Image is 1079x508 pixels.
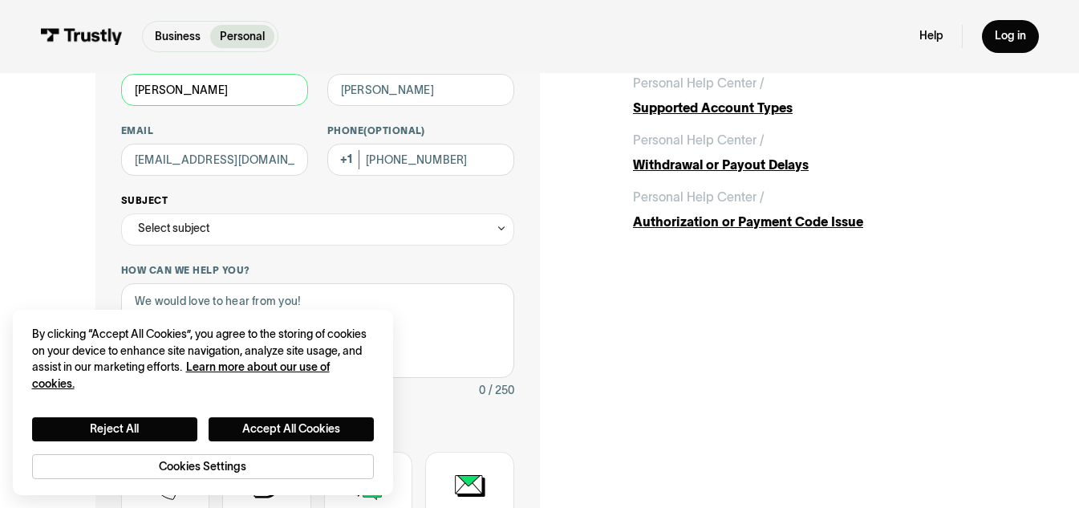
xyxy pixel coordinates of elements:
div: By clicking “Accept All Cookies”, you agree to the storing of cookies on your device to enhance s... [32,326,375,392]
input: alex@mail.com [121,144,308,176]
a: More information about your privacy, opens in a new tab [32,360,330,390]
div: Personal Help Center / [633,131,765,150]
span: (Optional) [363,125,425,136]
div: Supported Account Types [633,99,984,118]
button: Cookies Settings [32,454,375,480]
a: Personal Help Center /Authorization or Payment Code Issue [633,188,984,232]
input: (555) 555-5555 [327,144,514,176]
label: Phone [327,124,514,137]
div: / 250 [489,381,514,400]
div: Log in [995,29,1026,43]
a: Personal [210,25,274,48]
div: Authorization or Payment Code Issue [633,213,984,232]
div: Select subject [138,219,209,238]
div: Cookie banner [13,310,393,495]
div: 0 [479,381,485,400]
div: Withdrawal or Payout Delays [633,156,984,175]
input: Alex [121,74,308,106]
img: Trustly Logo [40,28,123,46]
div: Personal Help Center / [633,74,765,93]
div: Privacy [32,326,375,480]
button: Accept All Cookies [209,417,374,441]
a: Personal Help Center /Withdrawal or Payout Delays [633,131,984,175]
input: Howard [327,74,514,106]
p: Business [155,28,201,45]
div: Personal Help Center / [633,188,765,207]
label: Email [121,124,308,137]
label: How can we help you? [121,264,514,277]
div: Select subject [121,213,514,246]
a: Help [919,29,943,43]
a: Business [146,25,211,48]
button: Reject All [32,417,197,441]
a: Log in [982,20,1039,54]
label: Subject [121,194,514,207]
p: Personal [220,28,265,45]
a: Personal Help Center /Supported Account Types [633,74,984,118]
